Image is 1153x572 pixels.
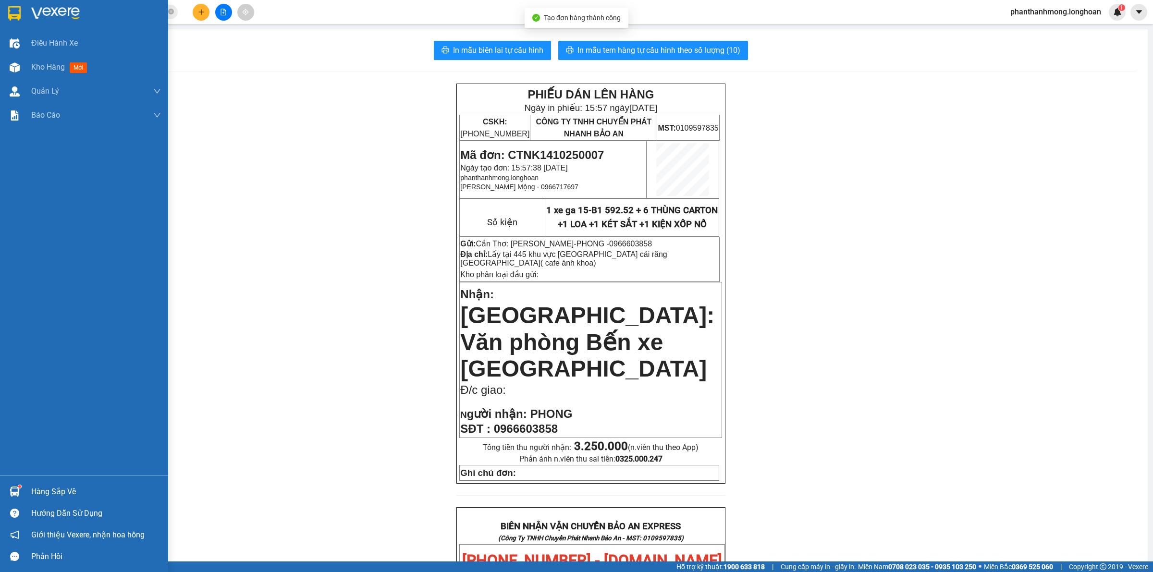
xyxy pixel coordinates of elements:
[984,561,1053,572] span: Miền Bắc
[483,118,507,126] strong: CSKH:
[1130,4,1147,21] button: caret-down
[460,383,506,396] span: Đ/c giao:
[1060,561,1062,572] span: |
[476,240,574,248] span: Cần Thơ: [PERSON_NAME]
[1003,6,1109,18] span: phanthanhmong.longhoan
[9,39,135,54] strong: (Công Ty TNHH Chuyển Phát Nhanh Bảo An - MST: 0109597835)
[1120,4,1123,11] span: 1
[460,250,488,258] strong: Địa chỉ:
[31,109,60,121] span: Báo cáo
[494,422,558,435] span: 0966603858
[462,551,722,570] span: [PHONE_NUMBER] - [DOMAIN_NAME]
[460,240,476,248] strong: Gửi:
[498,535,684,542] strong: (Công Ty TNHH Chuyển Phát Nhanh Bảo An - MST: 0109597835)
[536,118,651,138] span: CÔNG TY TNHH CHUYỂN PHÁT NHANH BẢO AN
[460,148,604,161] span: Mã đơn: CTNK1410250007
[574,240,652,248] span: -
[10,110,20,121] img: solution-icon
[615,454,662,463] strong: 0325.000.247
[10,487,20,497] img: warehouse-icon
[10,62,20,73] img: warehouse-icon
[31,549,161,564] div: Phản hồi
[1100,563,1106,570] span: copyright
[858,561,976,572] span: Miền Nam
[1118,4,1125,11] sup: 1
[242,9,249,15] span: aim
[31,85,59,97] span: Quản Lý
[544,14,621,22] span: Tạo đơn hàng thành công
[1012,563,1053,571] strong: 0369 525 060
[153,111,161,119] span: down
[574,443,699,452] span: (n.viên thu theo App)
[70,62,87,73] span: mới
[467,407,527,420] span: gười nhận:
[434,41,551,60] button: printerIn mẫu biên lai tự cấu hình
[772,561,773,572] span: |
[530,407,572,420] span: PHONG
[577,44,740,56] span: In mẫu tem hàng tự cấu hình theo số lượng (10)
[31,62,65,72] span: Kho hàng
[460,468,516,478] strong: Ghi chú đơn:
[460,183,578,191] span: [PERSON_NAME] Mộng - 0966717697
[10,509,19,518] span: question-circle
[460,250,667,267] span: Lấy tại 445 khu vực [GEOGRAPHIC_DATA] cái răng [GEOGRAPHIC_DATA]( cafe ánh khoa)
[10,38,20,49] img: warehouse-icon
[658,124,718,132] span: 0109597835
[460,118,529,138] span: [PHONE_NUMBER]
[460,303,714,381] span: [GEOGRAPHIC_DATA]: Văn phòng Bến xe [GEOGRAPHIC_DATA]
[888,563,976,571] strong: 0708 023 035 - 0935 103 250
[576,240,652,248] span: PHONG -
[460,422,491,435] strong: SĐT :
[153,87,161,95] span: down
[519,454,662,463] span: Phản ánh n.viên thu sai tiền:
[31,529,145,541] span: Giới thiệu Vexere, nhận hoa hồng
[18,485,21,488] sup: 1
[460,270,539,279] span: Kho phân loại đầu gửi:
[676,561,765,572] span: Hỗ trợ kỹ thuật:
[10,86,20,97] img: warehouse-icon
[524,103,657,113] span: Ngày in phiếu: 15:57 ngày
[31,37,78,49] span: Điều hành xe
[8,57,137,94] span: [PHONE_NUMBER] - [DOMAIN_NAME]
[198,9,205,15] span: plus
[532,14,540,22] span: check-circle
[8,6,21,21] img: logo-vxr
[220,9,227,15] span: file-add
[629,103,658,113] span: [DATE]
[10,552,19,561] span: message
[501,521,681,532] strong: BIÊN NHẬN VẬN CHUYỂN BẢO AN EXPRESS
[483,443,699,452] span: Tổng tiền thu người nhận:
[658,124,675,132] strong: MST:
[168,9,174,14] span: close-circle
[546,205,718,230] span: 1 xe ga 15-B1 592.52 + 6 THÙNG CARTON +1 LOA +1 KÉT SẮT +1 KIỆN XỐP NỔ
[460,174,539,182] span: phanthanhmong.longhoan
[168,8,174,17] span: close-circle
[460,288,494,301] span: Nhận:
[566,46,574,55] span: printer
[31,506,161,521] div: Hướng dẫn sử dụng
[193,4,209,21] button: plus
[558,41,748,60] button: printerIn mẫu tem hàng tự cấu hình theo số lượng (10)
[1135,8,1143,16] span: caret-down
[10,14,135,36] strong: BIÊN NHẬN VẬN CHUYỂN BẢO AN EXPRESS
[31,485,161,499] div: Hàng sắp về
[574,439,628,453] strong: 3.250.000
[979,565,981,569] span: ⚪️
[1113,8,1122,16] img: icon-new-feature
[724,563,765,571] strong: 1900 633 818
[442,46,449,55] span: printer
[10,530,19,539] span: notification
[781,561,856,572] span: Cung cấp máy in - giấy in:
[215,4,232,21] button: file-add
[460,410,527,420] strong: N
[453,44,543,56] span: In mẫu biên lai tự cấu hình
[487,217,517,228] span: Số kiện
[609,240,652,248] span: 0966603858
[527,88,654,101] strong: PHIẾU DÁN LÊN HÀNG
[460,164,567,172] span: Ngày tạo đơn: 15:57:38 [DATE]
[237,4,254,21] button: aim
